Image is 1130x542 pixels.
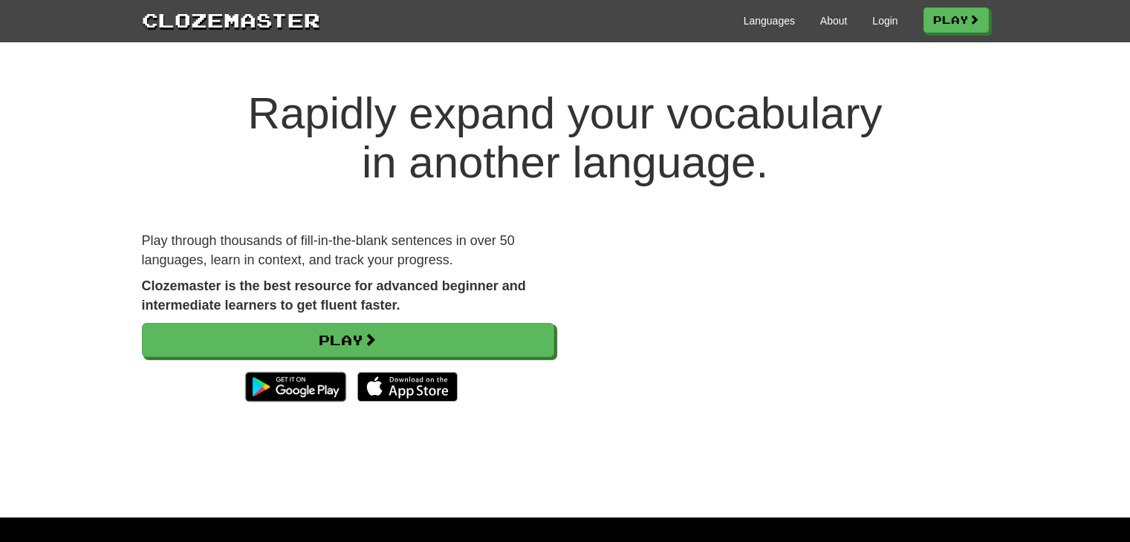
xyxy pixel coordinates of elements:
img: Get it on Google Play [238,365,353,409]
strong: Clozemaster is the best resource for advanced beginner and intermediate learners to get fluent fa... [142,278,526,313]
a: About [820,13,848,28]
a: Play [142,323,554,357]
a: Languages [744,13,795,28]
p: Play through thousands of fill-in-the-blank sentences in over 50 languages, learn in context, and... [142,232,554,270]
a: Login [872,13,897,28]
a: Clozemaster [142,6,320,33]
a: Play [923,7,989,33]
img: Download_on_the_App_Store_Badge_US-UK_135x40-25178aeef6eb6b83b96f5f2d004eda3bffbb37122de64afbaef7... [357,372,458,402]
